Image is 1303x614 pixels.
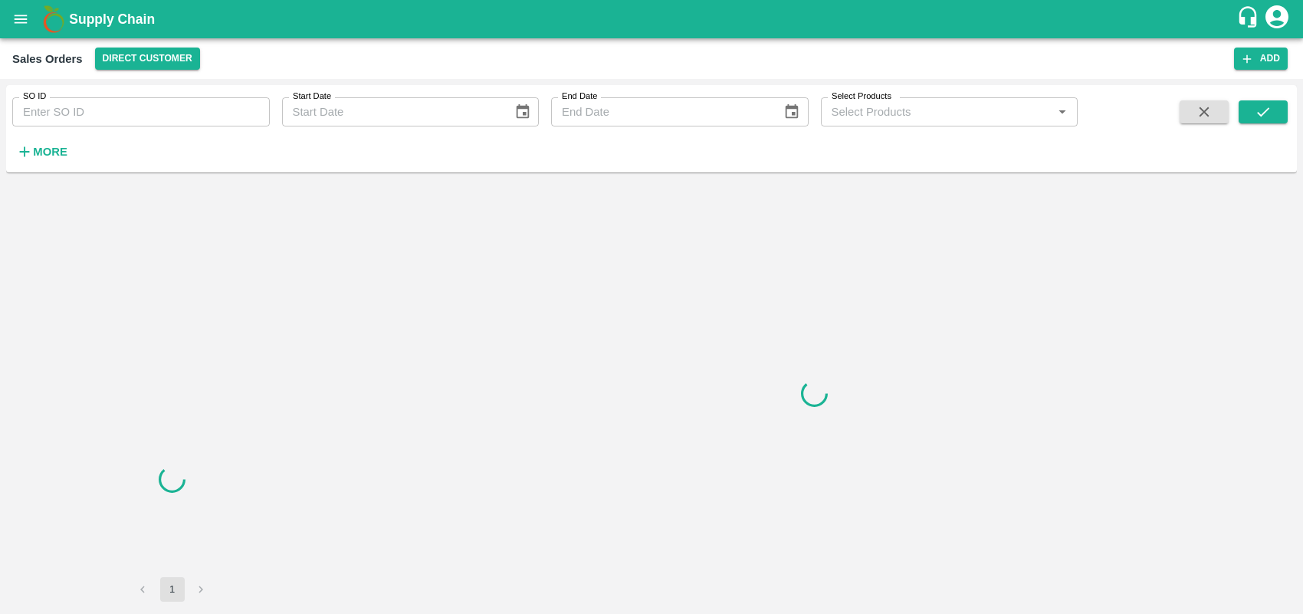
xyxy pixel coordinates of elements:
button: Choose date [777,97,806,126]
b: Supply Chain [69,11,155,27]
div: account of current user [1263,3,1291,35]
a: Supply Chain [69,8,1236,30]
input: Select Products [825,102,1049,122]
strong: More [33,146,67,158]
label: SO ID [23,90,46,103]
input: End Date [551,97,771,126]
button: open drawer [3,2,38,37]
label: End Date [562,90,597,103]
div: customer-support [1236,5,1263,33]
input: Enter SO ID [12,97,270,126]
nav: pagination navigation [129,577,216,602]
input: Start Date [282,97,502,126]
label: Start Date [293,90,331,103]
button: More [12,139,71,165]
button: Add [1234,48,1288,70]
button: Choose date [508,97,537,126]
img: logo [38,4,69,34]
button: Select DC [95,48,200,70]
div: Sales Orders [12,49,83,69]
button: page 1 [160,577,185,602]
button: Open [1052,102,1072,122]
label: Select Products [832,90,891,103]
